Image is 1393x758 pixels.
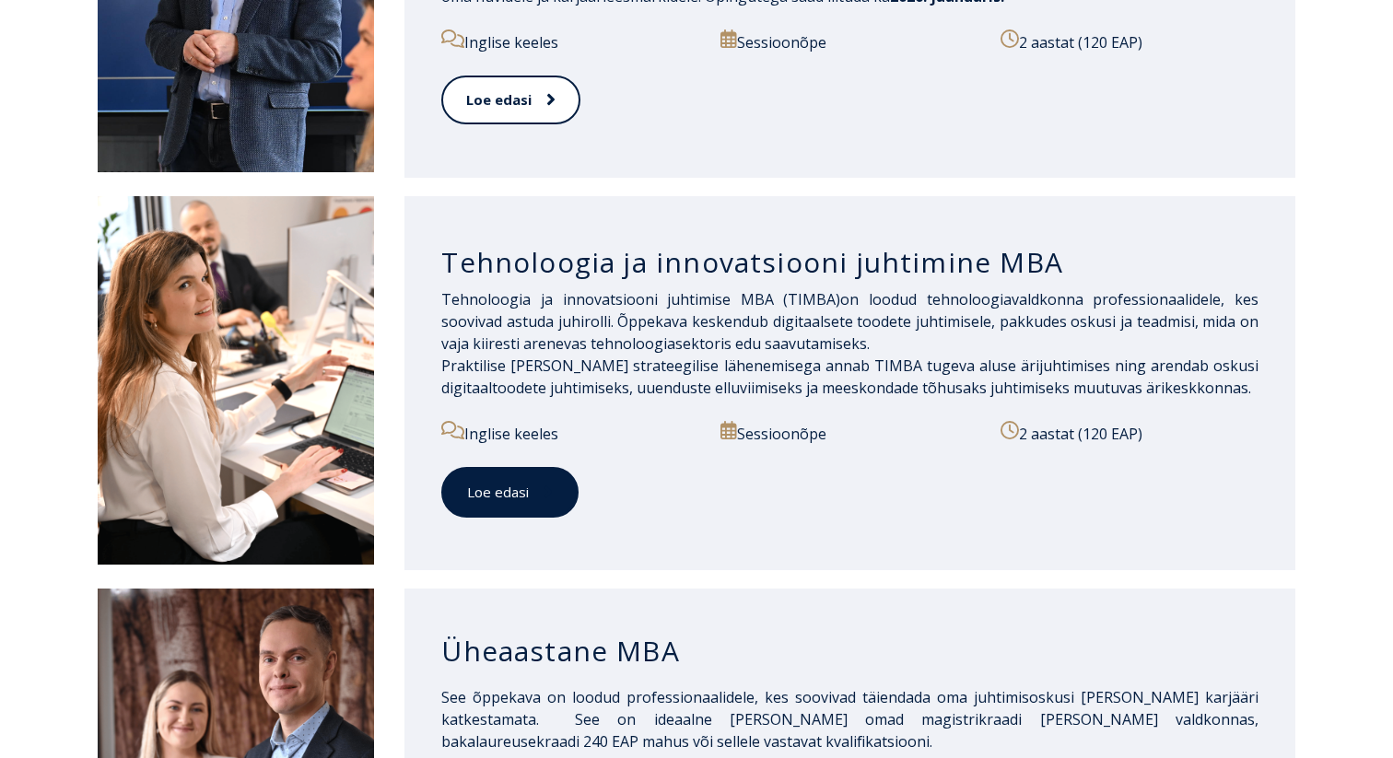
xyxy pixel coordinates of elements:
[720,29,978,53] p: Sessioonõpe
[441,76,580,124] a: Loe edasi
[441,289,1258,354] span: on loodud tehnoloogiavaldkonna professionaalidele, kes soovivad astuda juhirolli. Õppekava kesken...
[98,196,374,565] img: DSC_2558
[441,245,1258,280] h3: Tehnoloogia ja innovatsiooni juhtimine MBA
[441,467,579,518] a: Loe edasi
[441,29,699,53] p: Inglise keeles
[441,634,1258,669] h3: Üheaastane MBA
[720,421,978,445] p: Sessioonõpe
[441,421,699,445] p: Inglise keeles
[441,687,1258,752] span: See õppekava on loodud professionaalidele, kes soovivad täiendada oma juhtimisoskusi [PERSON_NAME...
[1001,29,1258,53] p: 2 aastat (120 EAP)
[1001,421,1258,445] p: 2 aastat (120 EAP)
[441,356,1258,398] span: Praktilise [PERSON_NAME] strateegilise lähenemisega annab TIMBA tugeva aluse ärijuhtimises ning a...
[441,289,840,309] span: Tehnoloogia ja innovatsiooni juhtimise MBA (TIMBA)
